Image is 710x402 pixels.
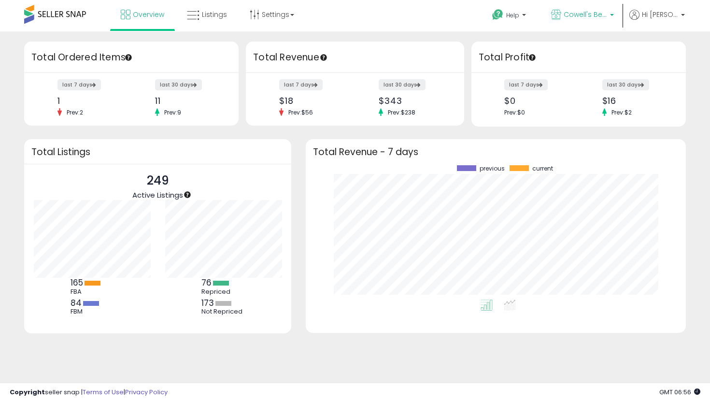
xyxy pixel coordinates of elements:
span: Prev: $56 [284,108,318,116]
div: $16 [602,96,669,106]
a: Terms of Use [83,388,124,397]
a: Help [484,1,536,31]
b: 165 [71,277,83,288]
i: Get Help [492,9,504,21]
label: last 7 days [57,79,101,90]
div: Not Repriced [201,308,245,316]
p: 249 [132,172,183,190]
div: Tooltip anchor [124,53,133,62]
h3: Total Listings [31,148,284,156]
span: Prev: $2 [607,108,637,116]
div: seller snap | | [10,388,168,397]
b: 76 [201,277,212,288]
strong: Copyright [10,388,45,397]
div: Tooltip anchor [183,190,192,199]
span: current [532,165,553,172]
a: Hi [PERSON_NAME] [629,10,685,31]
span: Prev: $238 [383,108,420,116]
div: Tooltip anchor [319,53,328,62]
div: Repriced [201,288,245,296]
b: 173 [201,297,214,309]
label: last 7 days [504,79,548,90]
label: last 30 days [155,79,202,90]
div: $18 [279,96,348,106]
div: FBM [71,308,114,316]
span: previous [480,165,505,172]
span: Listings [202,10,227,19]
div: Tooltip anchor [528,53,537,62]
span: Prev: 2 [62,108,88,116]
label: last 30 days [602,79,649,90]
span: Help [506,11,519,19]
a: Privacy Policy [125,388,168,397]
span: Cowell's Beach N' Bikini [GEOGRAPHIC_DATA] [564,10,607,19]
div: $343 [379,96,447,106]
label: last 7 days [279,79,323,90]
span: Active Listings [132,190,183,200]
span: Prev: $0 [504,108,525,116]
span: 2025-08-11 06:56 GMT [659,388,700,397]
h3: Total Revenue - 7 days [313,148,679,156]
div: $0 [504,96,571,106]
b: 84 [71,297,82,309]
div: 11 [155,96,222,106]
h3: Total Revenue [253,51,457,64]
span: Prev: 9 [159,108,186,116]
div: FBA [71,288,114,296]
span: Hi [PERSON_NAME] [642,10,678,19]
h3: Total Profit [479,51,679,64]
span: Overview [133,10,164,19]
div: 1 [57,96,124,106]
h3: Total Ordered Items [31,51,231,64]
label: last 30 days [379,79,426,90]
